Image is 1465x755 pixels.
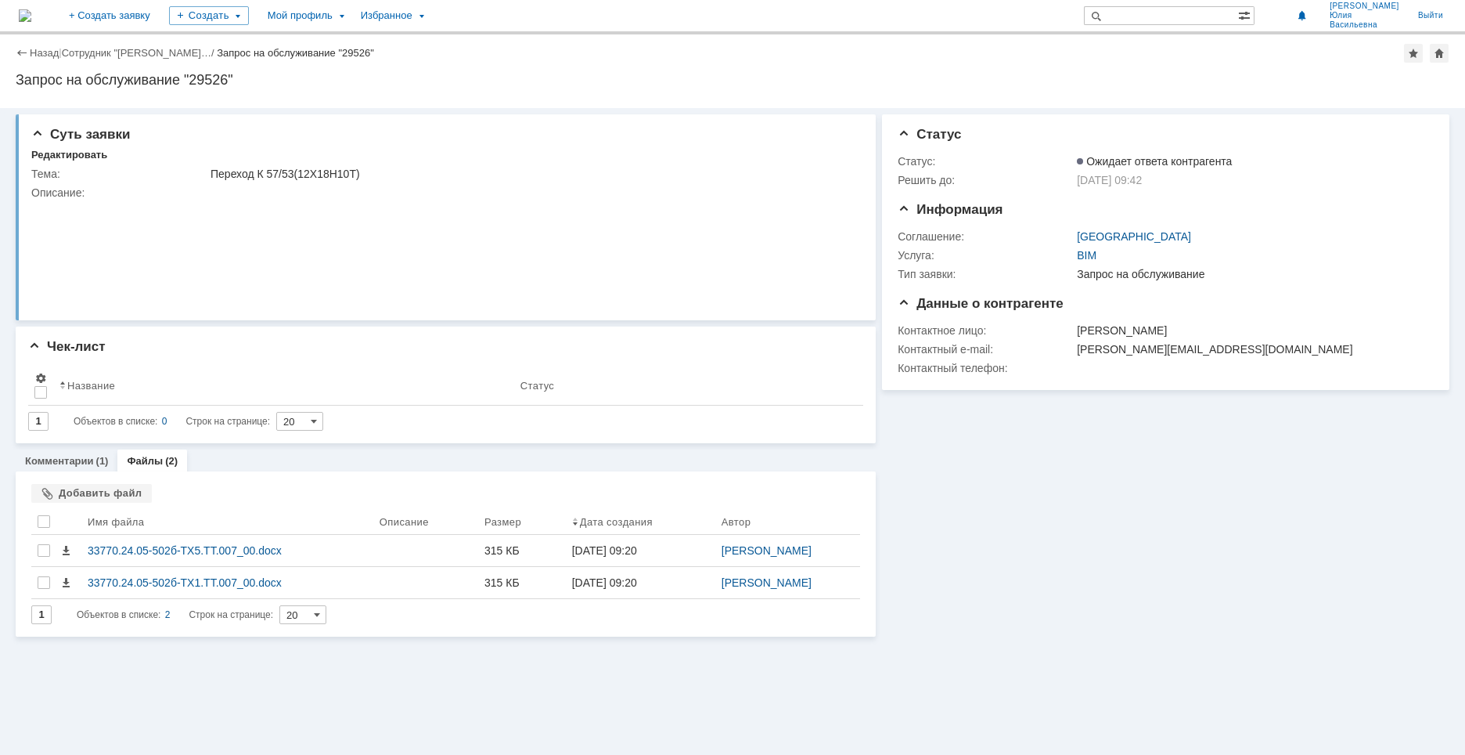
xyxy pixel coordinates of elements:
[96,455,109,467] div: (1)
[1077,249,1096,262] a: BIM
[74,416,157,427] span: Объектов в списке:
[898,324,1074,337] div: Контактное лицо:
[514,366,851,406] th: Статус
[1330,2,1399,11] span: [PERSON_NAME]
[16,72,1449,88] div: Запрос на обслуживание "29526"
[31,149,107,161] div: Редактировать
[898,343,1074,356] div: Контактный e-mail:
[1077,155,1232,168] span: Ожидает ответа контрагента
[1330,11,1399,20] span: Юлия
[898,127,961,142] span: Статус
[722,576,812,589] a: [PERSON_NAME]
[59,46,61,58] div: |
[898,296,1064,311] span: Данные о контрагенте
[165,605,171,624] div: 2
[1077,268,1425,280] div: Запрос на обслуживание
[53,366,514,406] th: Название
[59,544,72,557] span: Скачать файл
[1404,44,1423,63] div: Добавить в избранное
[484,576,560,589] div: 315 КБ
[898,362,1074,374] div: Контактный телефон:
[88,576,367,589] div: 33770.24.05-502б-ТХ1.ТТ.007_00.docx
[34,372,47,385] span: Настройки
[898,249,1074,262] div: Услуга:
[19,9,31,22] a: Перейти на домашнюю страницу
[572,544,637,557] div: [DATE] 09:20
[31,127,130,142] span: Суть заявки
[77,609,160,620] span: Объектов в списке:
[484,516,521,528] div: Размер
[211,168,852,180] div: Переход К 57/53(12Х18Н10Т)
[127,455,163,467] a: Файлы
[1077,343,1425,356] div: [PERSON_NAME][EMAIL_ADDRESS][DOMAIN_NAME]
[1077,324,1425,337] div: [PERSON_NAME]
[74,412,270,431] i: Строк на странице:
[898,268,1074,280] div: Тип заявки:
[165,455,178,467] div: (2)
[19,9,31,22] img: logo
[1430,44,1449,63] div: Сделать домашней страницей
[715,509,860,535] th: Автор
[30,47,59,59] a: Назад
[31,186,855,199] div: Описание:
[77,605,273,624] i: Строк на странице:
[81,509,373,535] th: Имя файла
[28,339,106,354] span: Чек-лист
[217,47,374,59] div: Запрос на обслуживание "29526"
[722,544,812,557] a: [PERSON_NAME]
[898,202,1002,217] span: Информация
[88,516,144,528] div: Имя файла
[62,47,218,59] div: /
[1077,230,1191,243] a: [GEOGRAPHIC_DATA]
[722,516,751,528] div: Автор
[478,509,566,535] th: Размер
[572,576,637,589] div: [DATE] 09:20
[169,6,249,25] div: Создать
[484,544,560,557] div: 315 КБ
[898,230,1074,243] div: Соглашение:
[1238,7,1254,22] span: Расширенный поиск
[898,174,1074,186] div: Решить до:
[162,412,167,431] div: 0
[580,516,653,528] div: Дата создания
[1330,20,1399,30] span: Васильевна
[62,47,211,59] a: Сотрудник "[PERSON_NAME]…
[59,576,72,589] span: Скачать файл
[380,516,429,528] div: Описание
[25,455,94,467] a: Комментарии
[520,380,554,392] div: Статус
[566,509,715,535] th: Дата создания
[31,168,207,180] div: Тема:
[88,544,367,557] div: 33770.24.05-502б-ТХ5.ТТ.007_00.docx
[898,155,1074,168] div: Статус:
[1077,174,1142,186] span: [DATE] 09:42
[67,380,115,392] div: Название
